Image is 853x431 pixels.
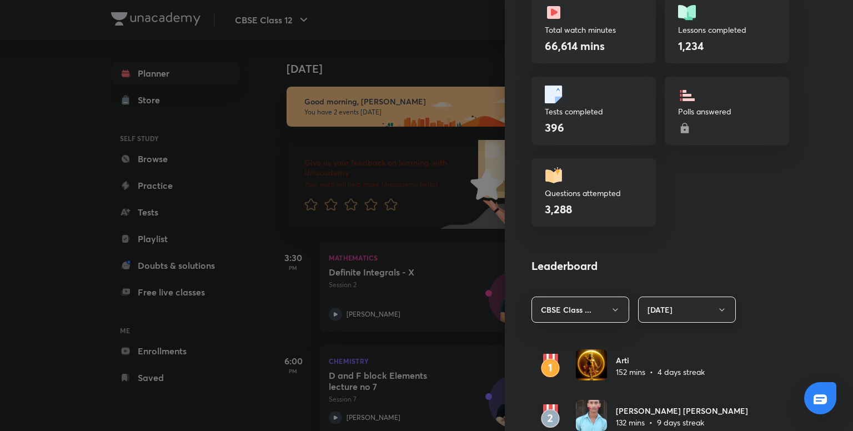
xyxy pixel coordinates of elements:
[545,202,572,217] h4: 3,288
[531,297,629,323] button: CBSE Class ...
[576,349,607,380] img: Avatar
[616,417,748,428] p: 132 mins • 9 days streak
[531,404,569,429] img: rank2.svg
[531,354,569,378] img: rank1.svg
[616,354,705,366] h6: Arti
[545,24,643,36] p: Total watch minutes
[616,405,748,417] h6: [PERSON_NAME] [PERSON_NAME]
[678,38,704,53] h4: 1,234
[678,24,776,36] p: Lessons completed
[545,120,564,135] h4: 396
[576,400,607,431] img: Avatar
[678,106,776,117] p: Polls answered
[638,297,736,323] button: [DATE]
[545,38,605,53] h4: 66,614 mins
[616,366,705,378] p: 152 mins • 4 days streak
[531,258,789,274] h4: Leaderboard
[545,106,643,117] p: Tests completed
[545,187,643,199] p: Questions attempted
